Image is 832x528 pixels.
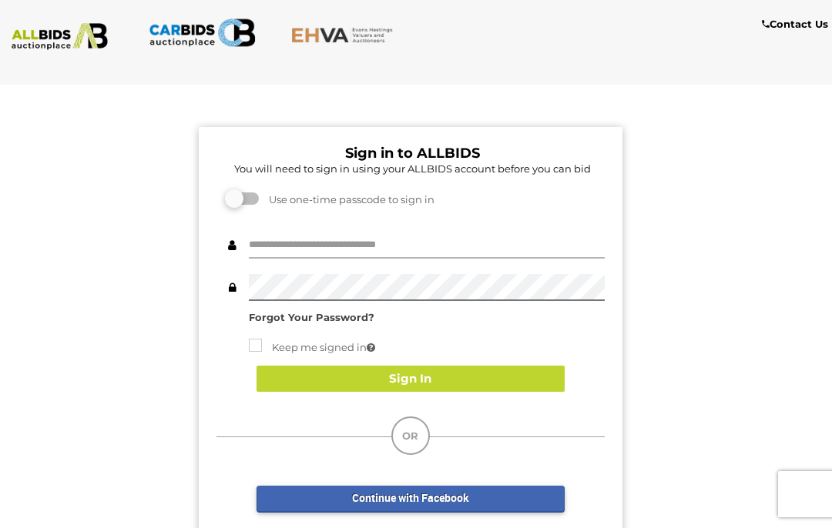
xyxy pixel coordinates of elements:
[249,311,374,323] a: Forgot Your Password?
[261,193,434,206] span: Use one-time passcode to sign in
[6,23,114,50] img: ALLBIDS.com.au
[391,416,430,455] div: OR
[149,15,257,50] img: CARBIDS.com.au
[220,163,605,174] h5: You will need to sign in using your ALLBIDS account before you can bid
[762,18,828,30] b: Contact Us
[257,486,565,513] a: Continue with Facebook
[291,27,399,43] img: EHVA.com.au
[762,15,832,33] a: Contact Us
[249,339,375,356] label: Keep me signed in
[257,366,565,393] button: Sign In
[345,145,480,162] b: Sign in to ALLBIDS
